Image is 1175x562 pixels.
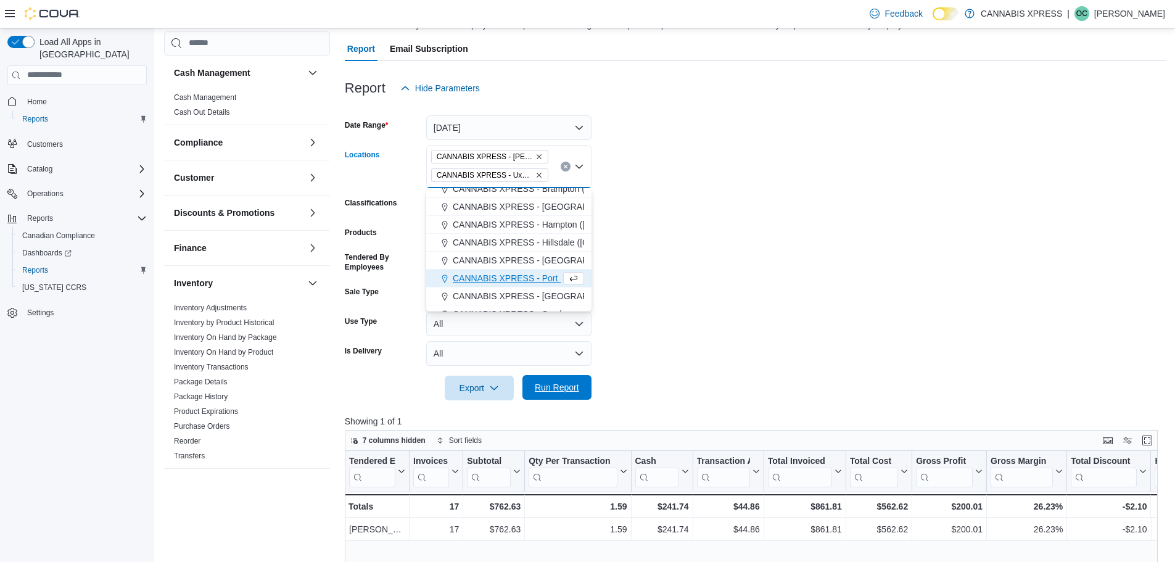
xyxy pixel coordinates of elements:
span: CANNABIS XPRESS - [GEOGRAPHIC_DATA] ([GEOGRAPHIC_DATA]) [453,290,730,302]
div: Inventory [164,300,330,468]
a: [US_STATE] CCRS [17,280,91,295]
button: Operations [22,186,68,201]
button: Reports [12,262,152,279]
div: Total Cost [850,455,898,467]
span: Purchase Orders [174,421,230,431]
span: Catalog [22,162,147,176]
span: Reports [17,263,147,278]
label: Products [345,228,377,238]
span: Canadian Compliance [17,228,147,243]
button: Display options [1120,433,1135,448]
div: Total Invoiced [767,455,831,467]
button: Remove CANNABIS XPRESS - Pickering (Central Street) from selection in this group [535,153,543,160]
a: Reports [17,112,53,126]
div: Invoices Sold [413,455,449,467]
span: Catalog [27,164,52,174]
button: Reports [2,210,152,227]
span: CANNABIS XPRESS - Brampton (Veterans Drive) [453,183,644,195]
span: Home [22,94,147,109]
span: Dashboards [22,248,72,258]
button: Transaction Average [696,455,759,487]
h3: Discounts & Promotions [174,207,274,219]
a: Home [22,94,52,109]
span: Reports [17,112,147,126]
button: Cash [635,455,688,487]
a: Package History [174,392,228,401]
span: Feedback [884,7,922,20]
div: -$2.10 [1071,499,1147,514]
button: Canadian Compliance [12,227,152,244]
span: CANNABIS XPRESS - Port Hope ([PERSON_NAME] Drive) [453,272,683,284]
button: Total Cost [850,455,908,487]
div: Tendered Employee [349,455,395,487]
div: Subtotal [467,455,511,467]
div: Qty Per Transaction [529,455,617,487]
label: Use Type [345,316,377,326]
button: All [426,312,592,336]
button: Home [2,93,152,110]
div: Gross Profit [916,455,973,467]
div: 1.59 [529,522,627,537]
span: Reports [27,213,53,223]
span: Settings [22,305,147,320]
div: Totals [348,499,405,514]
button: Invoices Sold [413,455,459,487]
div: $241.74 [635,522,688,537]
h3: Compliance [174,136,223,149]
nav: Complex example [7,88,147,354]
button: Operations [2,185,152,202]
button: CANNABIS XPRESS - Hillsdale ([GEOGRAPHIC_DATA]) [426,234,592,252]
span: Customers [22,136,147,152]
div: Invoices Sold [413,455,449,487]
span: Cash Management [174,93,236,102]
a: Transfers [174,452,205,460]
a: Settings [22,305,59,320]
div: -$2.10 [1071,522,1147,537]
button: Reports [12,110,152,128]
div: Transaction Average [696,455,749,467]
div: $762.63 [467,522,521,537]
button: Run Report [522,375,592,400]
span: CANNABIS XPRESS - Uxbridge ([GEOGRAPHIC_DATA]) [437,169,533,181]
a: Dashboards [12,244,152,262]
button: [US_STATE] CCRS [12,279,152,296]
span: Inventory On Hand by Product [174,347,273,357]
div: 1.59 [529,499,627,514]
button: Finance [174,242,303,254]
button: Inventory [174,277,303,289]
span: CANNABIS XPRESS - [GEOGRAPHIC_DATA] ([GEOGRAPHIC_DATA]) [453,200,730,213]
button: Export [445,376,514,400]
a: Inventory On Hand by Product [174,348,273,357]
span: Package Details [174,377,228,387]
a: Inventory On Hand by Package [174,333,277,342]
button: [DATE] [426,115,592,140]
span: CANNABIS XPRESS - [GEOGRAPHIC_DATA][PERSON_NAME] ([GEOGRAPHIC_DATA]) [453,254,801,267]
div: Transaction Average [696,455,749,487]
a: Feedback [865,1,927,26]
label: Date Range [345,120,389,130]
span: Export [452,376,506,400]
div: [PERSON_NAME] [349,522,405,537]
h3: Finance [174,242,207,254]
label: Sale Type [345,287,379,297]
div: 17 [413,522,459,537]
a: Inventory Adjustments [174,304,247,312]
button: CANNABIS XPRESS - [GEOGRAPHIC_DATA][PERSON_NAME] ([GEOGRAPHIC_DATA]) [426,252,592,270]
button: Settings [2,304,152,321]
button: Reports [22,211,58,226]
span: [US_STATE] CCRS [22,283,86,292]
div: Gross Profit [916,455,973,487]
span: Reports [22,265,48,275]
button: Qty Per Transaction [529,455,627,487]
div: Cash [635,455,678,467]
button: Catalog [22,162,57,176]
button: Catalog [2,160,152,178]
div: $241.74 [635,499,688,514]
div: 26.23% [991,499,1063,514]
button: CANNABIS XPRESS - Brampton (Veterans Drive) [426,180,592,198]
button: 7 columns hidden [345,433,431,448]
span: Home [27,97,47,107]
span: Dashboards [17,246,147,260]
span: Reports [22,211,147,226]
